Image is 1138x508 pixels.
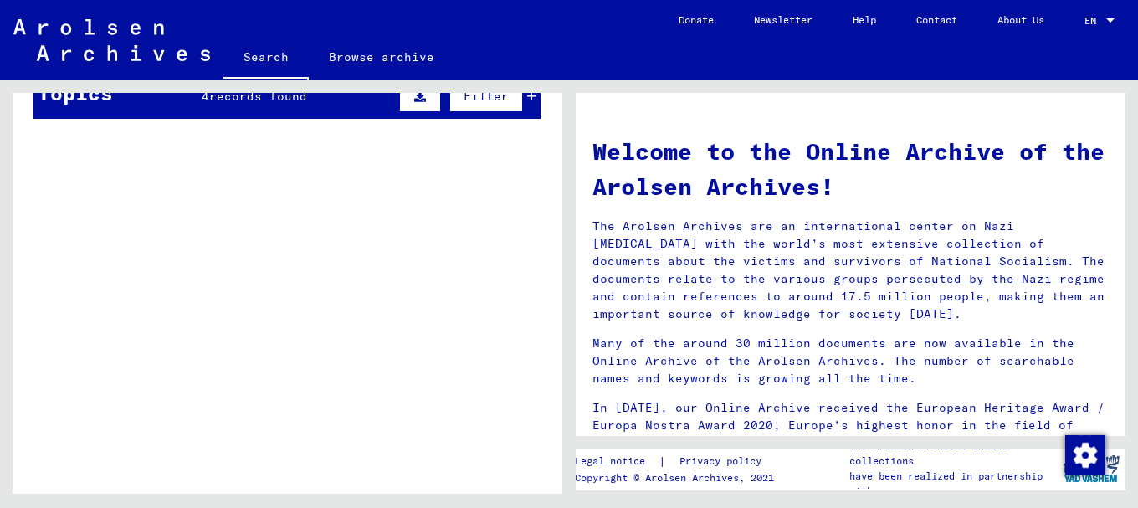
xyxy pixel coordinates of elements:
p: The Arolsen Archives are an international center on Nazi [MEDICAL_DATA] with the world’s most ext... [592,218,1109,323]
a: Browse archive [309,37,454,77]
div: Topics [38,78,113,108]
p: Copyright © Arolsen Archives, 2021 [575,470,782,485]
div: Change consent [1064,434,1105,475]
span: Filter [464,89,509,104]
span: 4 [202,89,209,104]
div: | [575,453,782,470]
a: Privacy policy [666,453,782,470]
p: have been realized in partnership with [849,469,1057,499]
a: Search [223,37,309,80]
h1: Welcome to the Online Archive of the Arolsen Archives! [592,134,1109,204]
p: In [DATE], our Online Archive received the European Heritage Award / Europa Nostra Award 2020, Eu... [592,399,1109,452]
img: Arolsen_neg.svg [13,19,210,61]
span: EN [1084,15,1103,27]
img: Change consent [1065,435,1105,475]
span: records found [209,89,307,104]
p: Many of the around 30 million documents are now available in the Online Archive of the Arolsen Ar... [592,335,1109,387]
a: Legal notice [575,453,659,470]
button: Filter [449,80,523,112]
img: yv_logo.png [1060,448,1123,490]
p: The Arolsen Archives online collections [849,439,1057,469]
